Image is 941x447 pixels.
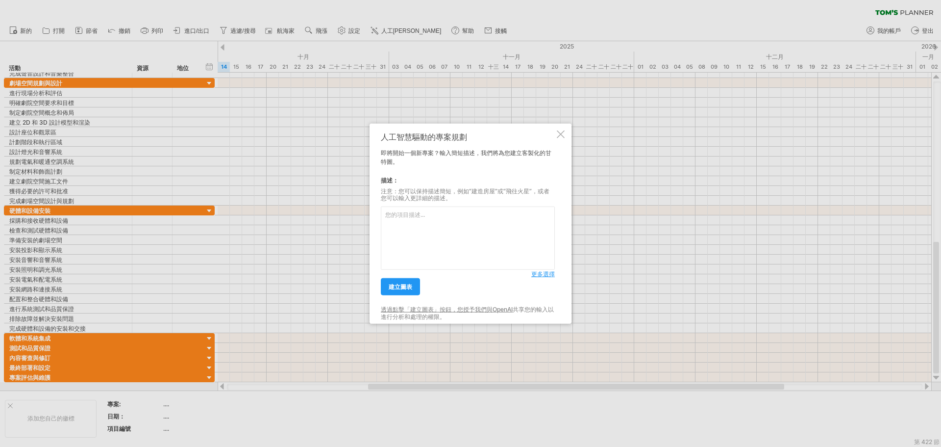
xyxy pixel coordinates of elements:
font: 人工智慧驅動的專案規劃 [381,131,467,141]
font: 即將開始一個新專案？輸入簡短描述，我們將為您建立客製化的甘特圖。 [381,149,551,165]
font: 建立圖表 [389,283,412,290]
font: 注意：您可以保持描述簡短，例如“建造房屋”或“飛往火星”，或者您可以輸入更詳細的描述。 [381,187,549,201]
font: 共享您的輸入 [513,306,548,313]
font: 以進行分析和處理的權限。 [381,306,554,320]
a: 建立圖表 [381,278,420,295]
a: 更多選擇 [531,270,555,279]
font: 描述： [381,176,398,184]
a: 透過點擊「建立圖表」按鈕，您授予我們與OpenAI [381,306,513,313]
font: 更多選擇 [531,270,555,278]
